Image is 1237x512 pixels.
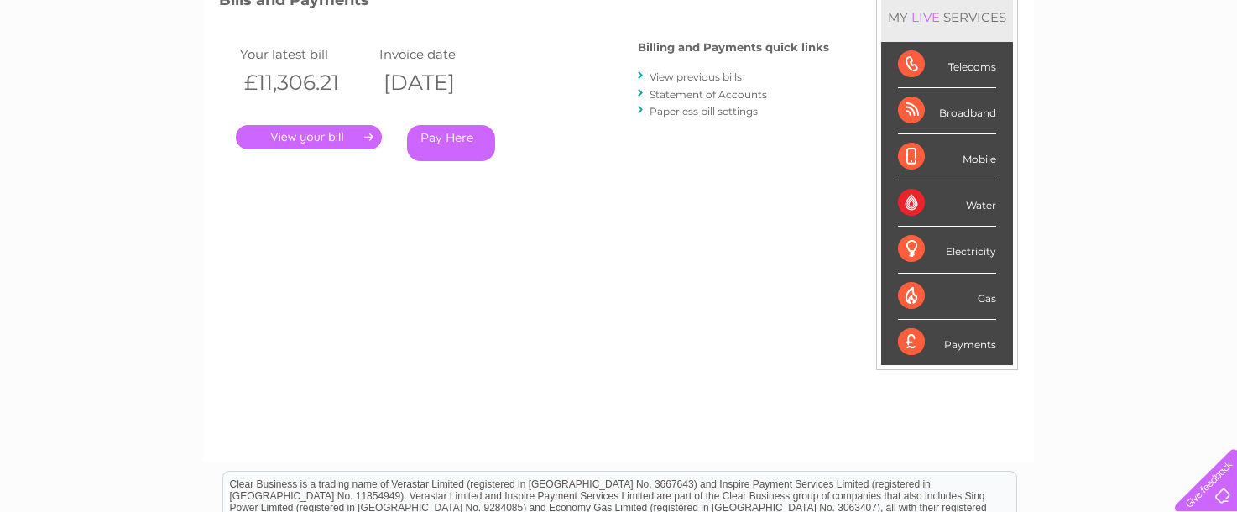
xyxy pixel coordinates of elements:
h4: Billing and Payments quick links [638,41,829,54]
a: Statement of Accounts [650,88,767,101]
a: 0333 014 3131 [921,8,1036,29]
a: Paperless bill settings [650,105,758,118]
img: logo.png [44,44,129,95]
div: Mobile [898,134,996,180]
a: View previous bills [650,71,742,83]
div: Electricity [898,227,996,273]
th: £11,306.21 [236,65,375,100]
a: Log out [1182,71,1221,84]
a: Blog [1091,71,1115,84]
div: Telecoms [898,42,996,88]
th: [DATE] [375,65,514,100]
a: Water [942,71,973,84]
div: Payments [898,320,996,365]
a: Telecoms [1031,71,1081,84]
div: Clear Business is a trading name of Verastar Limited (registered in [GEOGRAPHIC_DATA] No. 3667643... [223,9,1016,81]
a: Contact [1125,71,1167,84]
div: Gas [898,274,996,320]
div: LIVE [908,9,943,25]
a: Pay Here [407,125,495,161]
a: Energy [984,71,1020,84]
a: . [236,125,382,149]
div: Broadband [898,88,996,134]
td: Your latest bill [236,43,375,65]
td: Invoice date [375,43,514,65]
div: Water [898,180,996,227]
